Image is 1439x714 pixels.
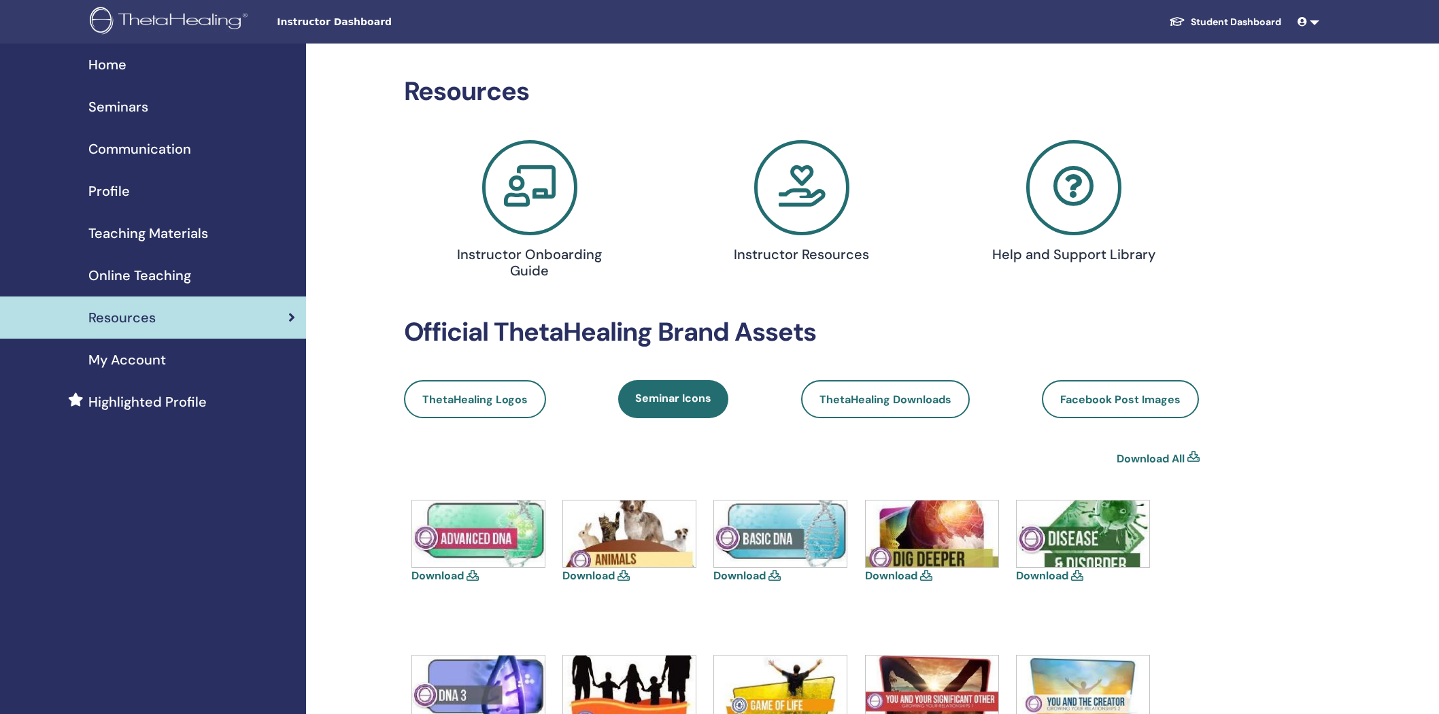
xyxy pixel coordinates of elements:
[1042,380,1199,418] a: Facebook Post Images
[712,246,891,262] h4: Instructor Resources
[404,76,1200,107] h2: Resources
[404,380,546,418] a: ThetaHealing Logos
[1169,16,1185,27] img: graduation-cap-white.svg
[88,54,126,75] span: Home
[714,500,847,567] img: basic.jpg
[984,246,1163,262] h4: Help and Support Library
[1060,392,1181,407] span: Facebook Post Images
[618,380,728,418] a: Seminar Icons
[819,392,951,407] span: ThetaHealing Downloads
[277,15,481,29] span: Instructor Dashboard
[90,7,252,37] img: logo.png
[88,139,191,159] span: Communication
[713,568,766,583] a: Download
[865,568,917,583] a: Download
[946,140,1202,268] a: Help and Support Library
[1016,568,1068,583] a: Download
[88,350,166,370] span: My Account
[563,500,696,567] img: animal.jpg
[88,265,191,286] span: Online Teaching
[88,392,207,412] span: Highlighted Profile
[404,317,1200,348] h2: Official ThetaHealing Brand Assets
[635,391,711,405] span: Seminar Icons
[88,223,208,243] span: Teaching Materials
[866,500,998,567] img: dig-deeper.jpg
[88,307,156,328] span: Resources
[88,97,148,117] span: Seminars
[88,181,130,201] span: Profile
[562,568,615,583] a: Download
[1017,500,1149,567] img: disease-and-disorder.jpg
[411,568,464,583] a: Download
[422,392,528,407] span: ThetaHealing Logos
[801,380,970,418] a: ThetaHealing Downloads
[402,140,658,284] a: Instructor Onboarding Guide
[1117,451,1185,467] a: Download All
[674,140,930,268] a: Instructor Resources
[440,246,619,279] h4: Instructor Onboarding Guide
[1158,10,1292,35] a: Student Dashboard
[412,500,545,567] img: advanced.jpg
